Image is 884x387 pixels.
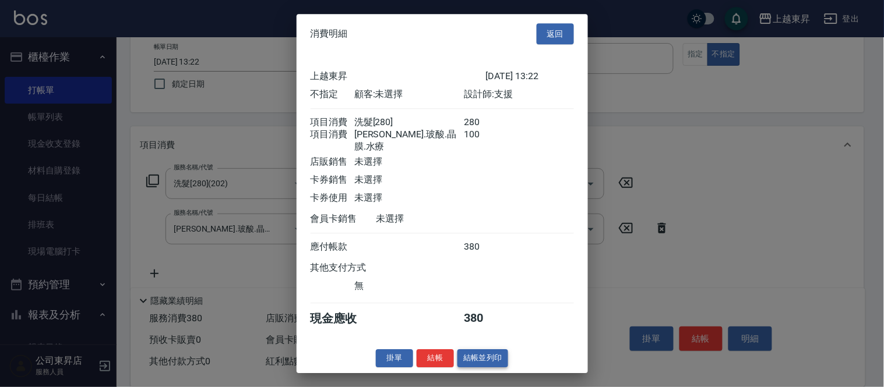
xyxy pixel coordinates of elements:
[311,70,486,83] div: 上越東昇
[464,88,573,101] div: 設計師: 支援
[376,213,486,225] div: 未選擇
[464,129,508,153] div: 100
[354,192,464,204] div: 未選擇
[311,213,376,225] div: 會員卡銷售
[311,88,354,101] div: 不指定
[464,116,508,129] div: 280
[354,174,464,186] div: 未選擇
[311,116,354,129] div: 項目消費
[354,88,464,101] div: 顧客: 未選擇
[311,129,354,153] div: 項目消費
[457,349,508,367] button: 結帳並列印
[464,241,508,253] div: 380
[311,241,354,253] div: 應付帳款
[354,156,464,168] div: 未選擇
[311,28,348,40] span: 消費明細
[311,262,399,274] div: 其他支付方式
[464,311,508,326] div: 380
[311,174,354,186] div: 卡券銷售
[354,280,464,292] div: 無
[354,129,464,153] div: [PERSON_NAME].玻酸.晶膜.水療
[486,70,574,83] div: [DATE] 13:22
[354,116,464,129] div: 洗髮[280]
[311,192,354,204] div: 卡券使用
[417,349,454,367] button: 結帳
[376,349,413,367] button: 掛單
[537,23,574,45] button: 返回
[311,311,376,326] div: 現金應收
[311,156,354,168] div: 店販銷售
